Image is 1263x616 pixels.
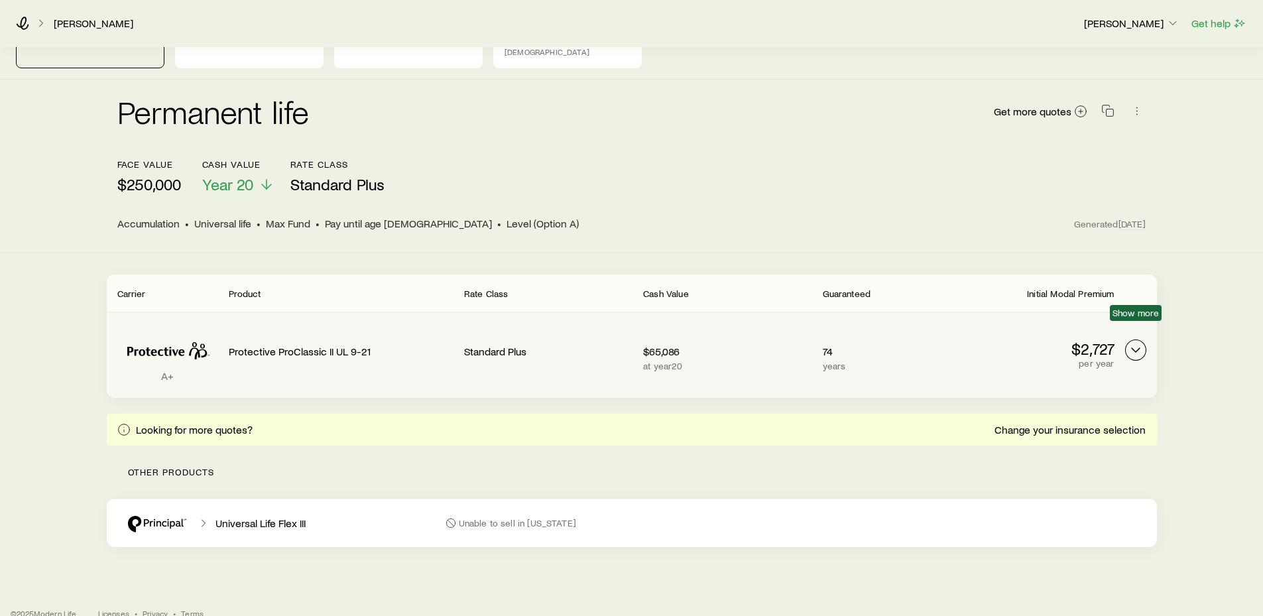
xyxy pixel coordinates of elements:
p: Universal Life Flex III [215,517,306,530]
span: Carrier [117,288,146,299]
p: Unable to sell in [US_STATE] [459,518,576,528]
span: [DATE] [1118,218,1146,230]
span: Accumulation [117,217,180,230]
p: Looking for more quotes? [136,423,253,436]
p: $65,086 [643,345,812,358]
span: Year 20 [202,175,253,194]
p: $250,000 [117,175,181,194]
span: Cash Value [643,288,689,299]
h2: Permanent life [117,95,310,127]
span: Generated [1074,218,1146,230]
span: Rate Class [464,288,509,299]
button: Rate ClassStandard Plus [290,159,385,194]
span: Level (Option A) [507,217,579,230]
span: • [497,217,501,230]
span: Initial Modal Premium [1027,288,1114,299]
p: face value [117,159,181,170]
button: Get help [1191,16,1247,31]
div: Permanent quotes [107,275,1157,398]
p: $2,727 [945,339,1114,358]
button: [PERSON_NAME] [1083,16,1180,32]
p: Rate Class [290,159,385,170]
a: [PERSON_NAME] [53,17,134,30]
p: Protective ProClassic II UL 9-21 [229,345,453,358]
span: Universal life [194,217,251,230]
span: Standard Plus [290,175,385,194]
p: Cash Value [202,159,274,170]
button: Cash ValueYear 20 [202,159,274,194]
p: [PERSON_NAME] [1084,17,1179,30]
span: • [316,217,320,230]
p: Other products [107,446,1157,499]
p: 74 [823,345,935,358]
p: Standard Plus [464,345,632,358]
a: Change your insurance selection [994,424,1146,436]
span: Max Fund [266,217,310,230]
p: at year 20 [643,361,812,371]
span: Product [229,288,261,299]
span: • [257,217,261,230]
p: A+ [117,369,218,383]
span: • [185,217,189,230]
a: Get more quotes [993,104,1088,119]
span: Show more [1113,308,1159,318]
span: Guaranteed [823,288,871,299]
p: per year [945,358,1114,369]
p: years [823,361,935,371]
span: Pay until age [DEMOGRAPHIC_DATA] [325,217,492,230]
span: Get more quotes [994,106,1071,117]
